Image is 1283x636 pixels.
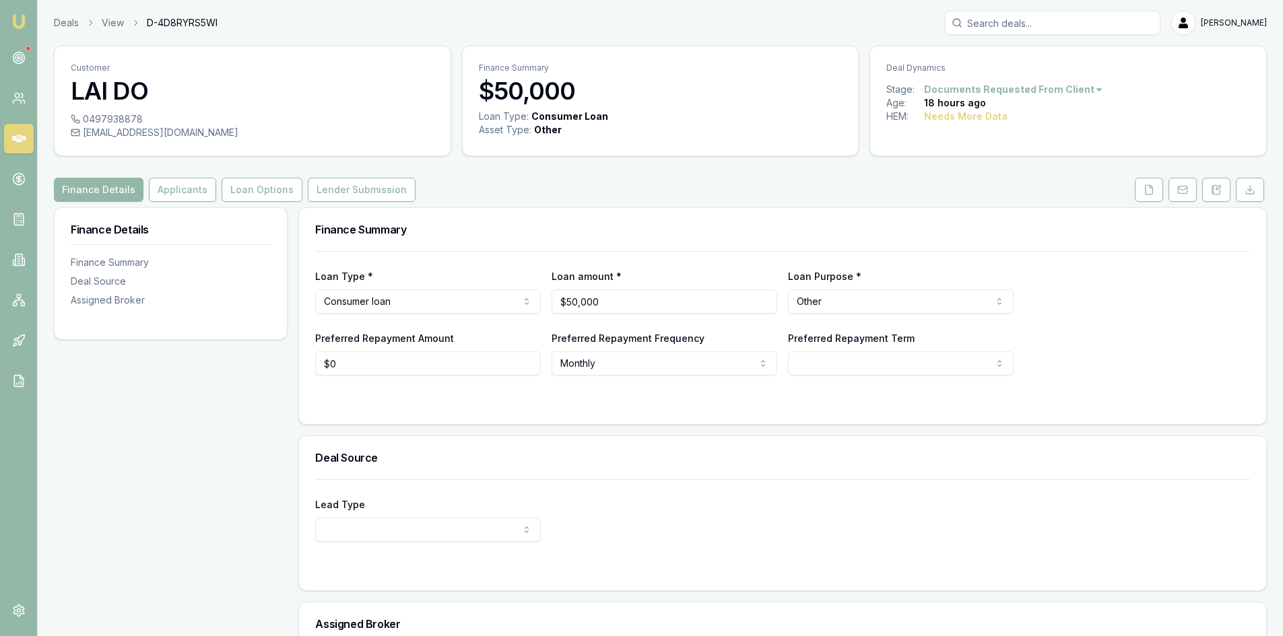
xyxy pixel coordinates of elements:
h3: $50,000 [479,77,843,104]
h3: Finance Details [71,224,271,235]
label: Preferred Repayment Frequency [552,332,704,344]
a: Finance Details [54,178,146,202]
button: Loan Options [222,178,302,202]
button: Applicants [149,178,216,202]
a: Lender Submission [305,178,418,202]
label: Loan amount * [552,271,622,282]
input: $ [315,351,541,376]
h3: Deal Source [315,452,1250,463]
div: Stage: [886,83,924,96]
input: Search deals [945,11,1160,35]
label: Loan Type * [315,271,373,282]
input: $ [552,289,777,314]
p: Finance Summary [479,63,843,73]
h3: LAI DO [71,77,434,104]
a: Deals [54,16,79,30]
img: emu-icon-u.png [11,13,27,30]
div: Finance Summary [71,256,271,269]
nav: breadcrumb [54,16,218,30]
label: Preferred Repayment Term [788,332,915,344]
h3: Finance Summary [315,224,1250,235]
a: View [102,16,124,30]
div: Consumer Loan [531,110,608,123]
span: [PERSON_NAME] [1201,17,1267,28]
div: 0497938878 [71,112,434,126]
button: Finance Details [54,178,143,202]
div: Assigned Broker [71,293,271,307]
a: Applicants [146,178,219,202]
div: Asset Type : [479,123,531,137]
div: Loan Type: [479,110,529,123]
div: Needs More Data [924,110,1008,123]
div: Age: [886,96,924,110]
label: Lead Type [315,499,365,510]
div: Other [534,123,562,137]
div: Deal Source [71,275,271,288]
p: Deal Dynamics [886,63,1250,73]
h3: Assigned Broker [315,619,1250,629]
label: Preferred Repayment Amount [315,332,454,344]
p: Customer [71,63,434,73]
div: HEM: [886,110,924,123]
span: D-4D8RYRS5WI [147,16,218,30]
button: Documents Requested From Client [924,83,1104,96]
button: Lender Submission [308,178,416,202]
div: [EMAIL_ADDRESS][DOMAIN_NAME] [71,126,434,139]
div: 18 hours ago [924,96,986,110]
a: Loan Options [219,178,305,202]
label: Loan Purpose * [788,271,861,282]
